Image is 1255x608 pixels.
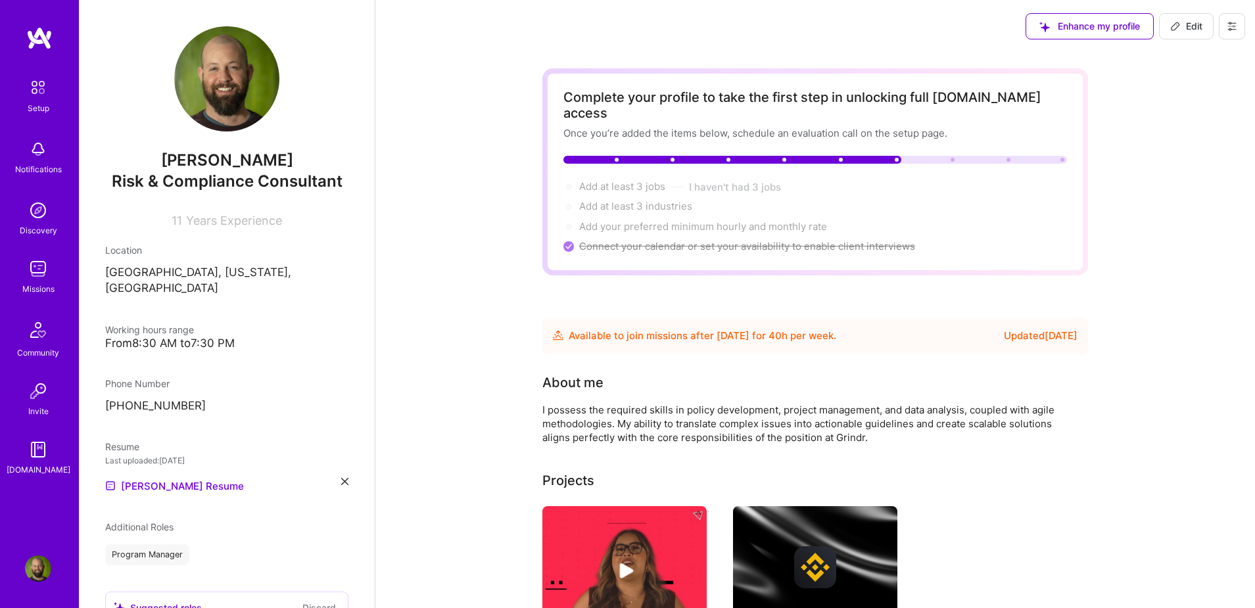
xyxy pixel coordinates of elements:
[105,265,348,296] p: [GEOGRAPHIC_DATA], [US_STATE], [GEOGRAPHIC_DATA]
[28,101,49,115] div: Setup
[1159,13,1214,39] button: Edit
[25,436,51,463] img: guide book
[28,404,49,418] div: Invite
[26,26,53,50] img: logo
[24,74,52,101] img: setup
[105,544,189,565] div: Program Manager
[105,337,348,350] div: From 8:30 AM to 7:30 PM
[105,478,244,494] a: [PERSON_NAME] Resume
[22,314,54,346] img: Community
[105,398,348,414] p: [PHONE_NUMBER]
[25,136,51,162] img: bell
[25,378,51,404] img: Invite
[15,162,62,176] div: Notifications
[105,151,348,170] span: [PERSON_NAME]
[17,346,59,360] div: Community
[553,330,563,340] img: Availability
[105,480,116,491] img: Resume
[569,328,836,344] div: Available to join missions after [DATE] for h per week .
[105,324,194,335] span: Working hours range
[105,521,174,532] span: Additional Roles
[689,180,781,194] button: I haven't had 3 jobs
[25,197,51,223] img: discovery
[25,256,51,282] img: teamwork
[769,329,782,342] span: 40
[25,555,51,582] img: User Avatar
[1170,20,1202,33] span: Edit
[105,441,139,452] span: Resume
[105,243,348,257] div: Location
[542,403,1068,444] div: I possess the required skills in policy development, project management, and data analysis, coupl...
[186,214,282,227] span: Years Experience
[22,282,55,296] div: Missions
[579,180,665,193] span: Add at least 3 jobs
[105,454,348,467] div: Last uploaded: [DATE]
[563,89,1067,121] div: Complete your profile to take the first step in unlocking full [DOMAIN_NAME] access
[794,546,836,588] img: Company logo
[7,463,70,477] div: [DOMAIN_NAME]
[105,378,170,389] span: Phone Number
[563,126,1067,140] div: Once you’re added the items below, schedule an evaluation call on the setup page.
[174,26,279,131] img: User Avatar
[341,478,348,485] i: icon Close
[1004,328,1077,344] div: Updated [DATE]
[22,555,55,582] a: User Avatar
[20,223,57,237] div: Discovery
[579,200,692,212] span: Add at least 3 industries
[112,172,343,191] span: Risk & Compliance Consultant
[542,471,594,490] div: Projects
[172,214,182,227] span: 11
[542,373,604,392] div: About me
[579,220,827,233] span: Add your preferred minimum hourly and monthly rate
